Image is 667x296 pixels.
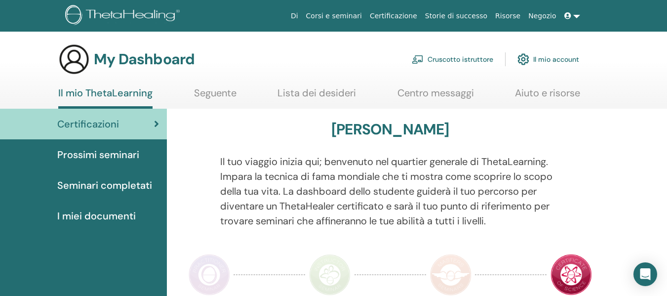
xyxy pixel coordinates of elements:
a: Storie di successo [421,7,491,25]
a: Lista dei desideri [277,87,356,106]
img: Master [430,254,471,296]
a: Centro messaggi [397,87,474,106]
img: cog.svg [517,51,529,68]
span: Seminari completati [57,178,152,193]
img: generic-user-icon.jpg [58,43,90,75]
a: Negozio [524,7,560,25]
span: Prossimi seminari [57,147,139,162]
a: Il mio account [517,48,579,70]
a: Cruscotto istruttore [412,48,493,70]
a: Aiuto e risorse [515,87,580,106]
img: chalkboard-teacher.svg [412,55,424,64]
img: logo.png [65,5,183,27]
img: Instructor [309,254,351,296]
a: Risorse [491,7,524,25]
img: Practitioner [189,254,230,296]
h3: [PERSON_NAME] [331,121,449,138]
a: Corsi e seminari [302,7,366,25]
a: Seguente [194,87,236,106]
span: Certificazioni [57,117,119,131]
p: Il tuo viaggio inizia qui; benvenuto nel quartier generale di ThetaLearning. Impara la tecnica di... [220,154,560,228]
div: Open Intercom Messenger [633,262,657,286]
img: Certificate of Science [550,254,592,296]
a: Certificazione [366,7,421,25]
a: Di [287,7,302,25]
h3: My Dashboard [94,50,195,68]
span: I miei documenti [57,209,136,223]
a: Il mio ThetaLearning [58,87,153,109]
